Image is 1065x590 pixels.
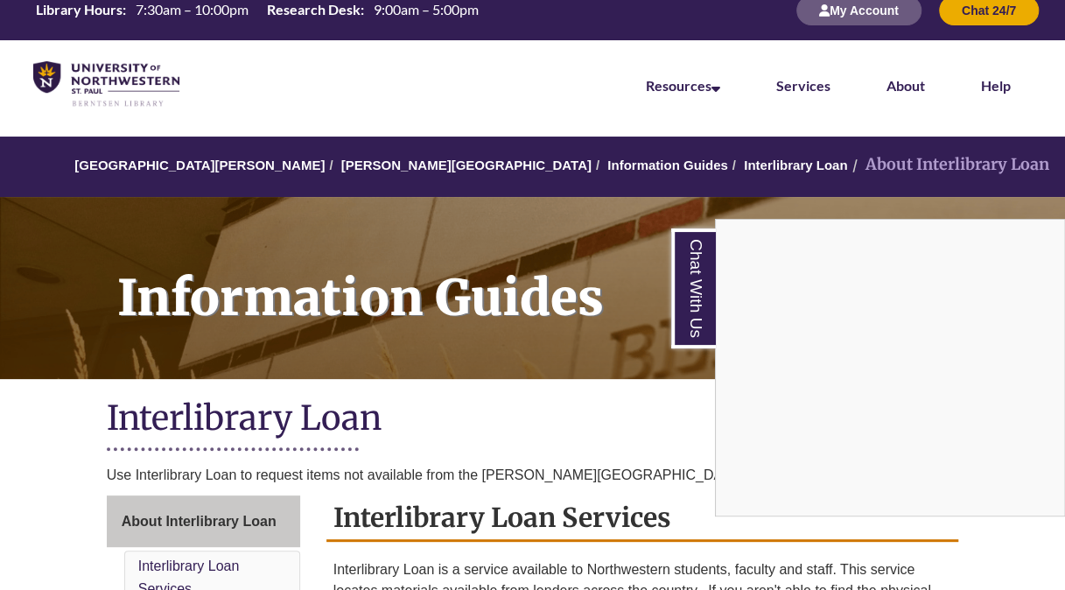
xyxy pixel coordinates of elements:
a: Resources [646,77,720,94]
iframe: Chat Widget [716,220,1064,516]
img: UNWSP Library Logo [33,61,179,108]
a: Services [776,77,830,94]
a: Chat With Us [671,228,716,348]
a: About [886,77,925,94]
div: Chat With Us [715,219,1065,516]
a: Help [981,77,1011,94]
